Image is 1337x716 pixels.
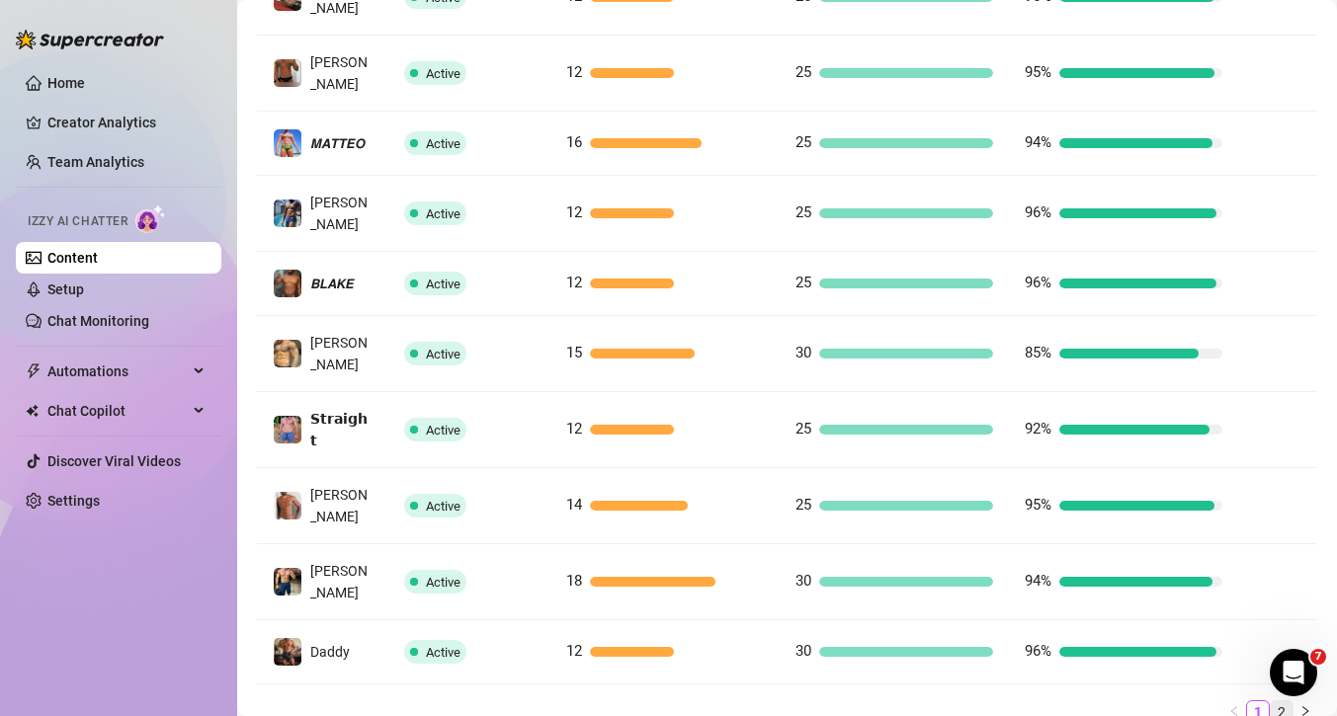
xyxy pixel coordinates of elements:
[795,133,811,151] span: 25
[566,133,582,151] span: 16
[47,395,188,427] span: Chat Copilot
[1310,649,1326,665] span: 7
[426,136,460,151] span: Active
[1025,133,1051,151] span: 94%
[1025,572,1051,590] span: 94%
[310,335,368,372] span: [PERSON_NAME]
[795,203,811,221] span: 25
[1025,203,1051,221] span: 96%
[795,344,811,361] span: 30
[26,363,42,379] span: thunderbolt
[310,195,368,232] span: [PERSON_NAME]
[274,129,301,157] img: 𝙈𝘼𝙏𝙏𝙀𝙊
[1025,496,1051,514] span: 95%
[274,340,301,367] img: 𝙅𝙊𝙀
[274,492,301,519] img: Nathan
[310,135,365,151] span: 𝙈𝘼𝙏𝙏𝙀𝙊
[566,63,582,81] span: 12
[274,199,301,227] img: Arthur
[47,107,206,138] a: Creator Analytics
[566,572,582,590] span: 18
[426,645,460,660] span: Active
[1025,63,1051,81] span: 95%
[426,347,460,361] span: Active
[274,568,301,596] img: Paul
[310,276,354,291] span: 𝘽𝙇𝘼𝙆𝙀
[47,453,181,469] a: Discover Viral Videos
[426,206,460,221] span: Active
[795,274,811,291] span: 25
[426,423,460,438] span: Active
[1025,642,1051,660] span: 96%
[26,404,39,418] img: Chat Copilot
[310,563,368,600] span: [PERSON_NAME]
[566,203,582,221] span: 12
[310,411,368,448] span: 𝗦𝘁𝗿𝗮𝗶𝗴𝗵𝘁
[310,54,368,92] span: [PERSON_NAME]
[795,63,811,81] span: 25
[16,30,164,49] img: logo-BBDzfeDw.svg
[274,416,301,443] img: 𝗦𝘁𝗿𝗮𝗶𝗴𝗵𝘁
[566,420,582,438] span: 12
[135,204,166,233] img: AI Chatter
[274,59,301,87] img: Anthony
[28,212,127,231] span: Izzy AI Chatter
[47,75,85,91] a: Home
[566,642,582,660] span: 12
[1025,274,1051,291] span: 96%
[47,250,98,266] a: Content
[47,493,100,509] a: Settings
[795,572,811,590] span: 30
[310,487,368,524] span: [PERSON_NAME]
[566,496,582,514] span: 14
[795,642,811,660] span: 30
[426,277,460,291] span: Active
[274,638,301,666] img: Daddy
[47,313,149,329] a: Chat Monitoring
[310,644,350,660] span: Daddy
[274,270,301,297] img: 𝘽𝙇𝘼𝙆𝙀
[566,344,582,361] span: 15
[566,274,582,291] span: 12
[1025,420,1051,438] span: 92%
[47,281,84,297] a: Setup
[47,154,144,170] a: Team Analytics
[795,420,811,438] span: 25
[426,66,460,81] span: Active
[795,496,811,514] span: 25
[426,575,460,590] span: Active
[47,356,188,387] span: Automations
[1270,649,1317,696] iframe: Intercom live chat
[1025,344,1051,361] span: 85%
[426,499,460,514] span: Active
